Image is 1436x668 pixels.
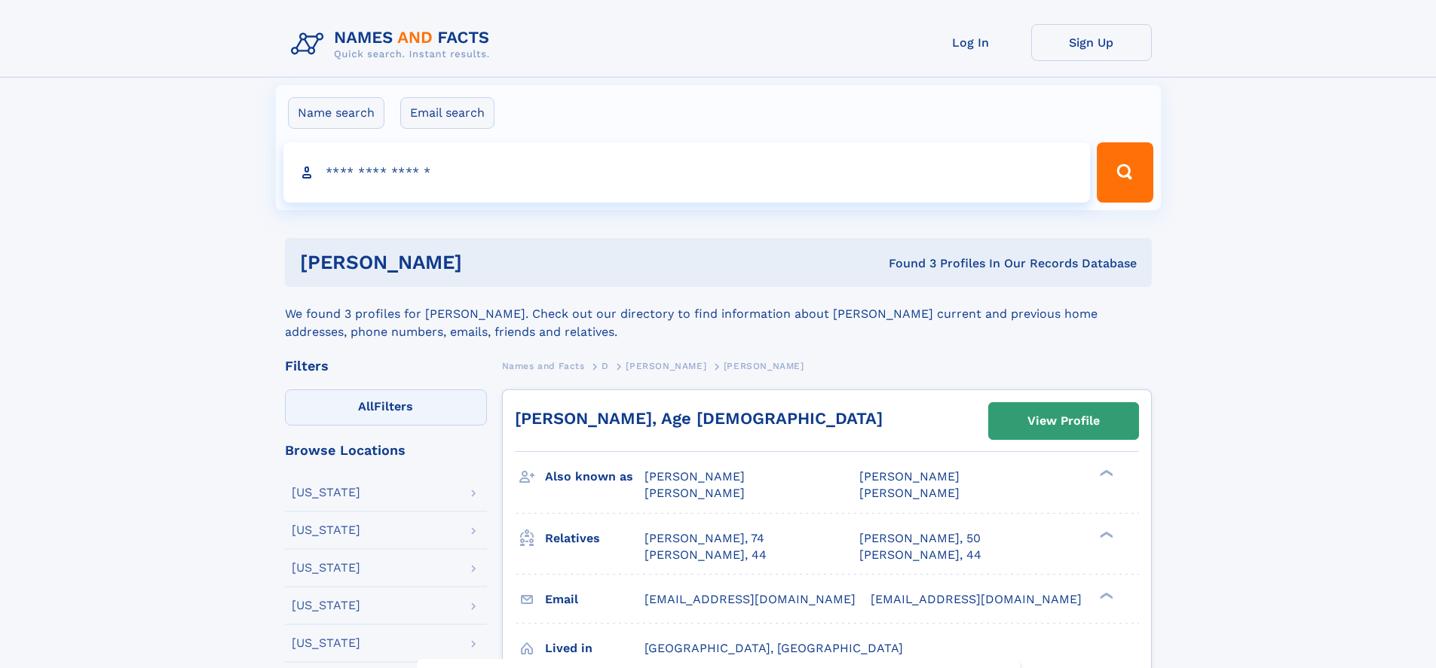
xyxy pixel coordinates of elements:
[645,530,764,547] a: [PERSON_NAME], 74
[285,444,487,457] div: Browse Locations
[288,97,384,129] label: Name search
[859,469,960,483] span: [PERSON_NAME]
[871,592,1082,606] span: [EMAIL_ADDRESS][DOMAIN_NAME]
[645,469,745,483] span: [PERSON_NAME]
[645,641,903,655] span: [GEOGRAPHIC_DATA], [GEOGRAPHIC_DATA]
[292,487,360,499] div: [US_STATE]
[1096,468,1114,478] div: ❯
[292,562,360,574] div: [US_STATE]
[545,526,645,551] h3: Relatives
[602,361,609,371] span: D
[626,361,706,371] span: [PERSON_NAME]
[724,361,804,371] span: [PERSON_NAME]
[545,464,645,490] h3: Also known as
[859,547,981,563] a: [PERSON_NAME], 44
[292,524,360,536] div: [US_STATE]
[285,24,502,65] img: Logo Names and Facts
[292,637,360,649] div: [US_STATE]
[358,399,374,413] span: All
[285,389,487,426] label: Filters
[285,359,487,373] div: Filters
[285,287,1152,341] div: We found 3 profiles for [PERSON_NAME]. Check out our directory to find information about [PERSON_...
[645,592,856,606] span: [EMAIL_ADDRESS][DOMAIN_NAME]
[292,599,360,612] div: [US_STATE]
[502,356,585,375] a: Names and Facts
[1096,590,1114,600] div: ❯
[626,356,706,375] a: [PERSON_NAME]
[1031,24,1152,61] a: Sign Up
[300,253,675,272] h1: [PERSON_NAME]
[545,636,645,661] h3: Lived in
[1027,404,1100,438] div: View Profile
[400,97,494,129] label: Email search
[645,486,745,500] span: [PERSON_NAME]
[515,409,883,428] a: [PERSON_NAME], Age [DEMOGRAPHIC_DATA]
[645,547,767,563] a: [PERSON_NAME], 44
[911,24,1031,61] a: Log In
[675,255,1137,272] div: Found 3 Profiles In Our Records Database
[1097,142,1153,203] button: Search Button
[283,142,1091,203] input: search input
[545,587,645,612] h3: Email
[859,486,960,500] span: [PERSON_NAME]
[1096,529,1114,539] div: ❯
[859,530,981,547] a: [PERSON_NAME], 50
[602,356,609,375] a: D
[989,403,1138,439] a: View Profile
